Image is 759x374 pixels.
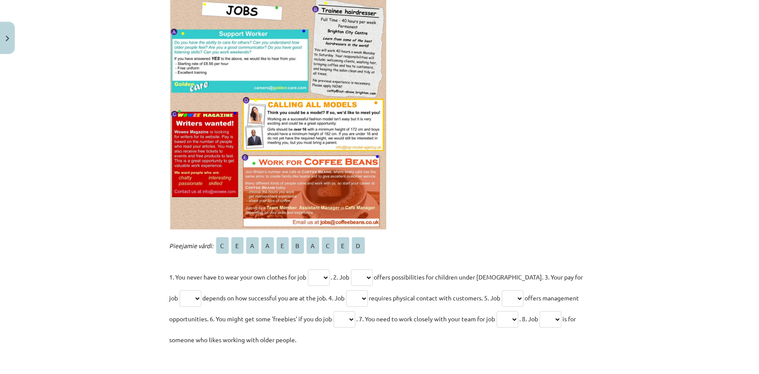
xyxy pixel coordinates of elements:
span: offers possibilities for children under [DEMOGRAPHIC_DATA]. 3. Your pay for job [170,273,583,302]
span: E [231,237,244,254]
span: Pieejamie vārdi: [170,242,214,249]
span: C [322,237,334,254]
span: . 2. Job [331,273,350,281]
span: offers management opportunities. 6. You might get some 'freebies' if you do job [170,294,579,323]
span: A [246,237,259,254]
span: E [337,237,349,254]
span: is for someone who likes working with older people. [170,315,576,344]
img: icon-close-lesson-0947bae3869378f0d4975bcd49f059093ad1ed9edebbc8119c70593378902aed.svg [6,36,9,41]
span: D [352,237,365,254]
span: A [307,237,319,254]
span: C [216,237,229,254]
span: depends on how successful you are at the job. 4. Job [203,294,345,302]
span: 1. You never have to wear your own clothes for job [170,273,307,281]
span: requires physical contact with customers. 5. Job [369,294,501,302]
span: A [261,237,274,254]
span: B [291,237,304,254]
span: . 7. You need to work closely with your team for job [357,315,495,323]
span: . 8. Job [520,315,538,323]
span: E [277,237,289,254]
